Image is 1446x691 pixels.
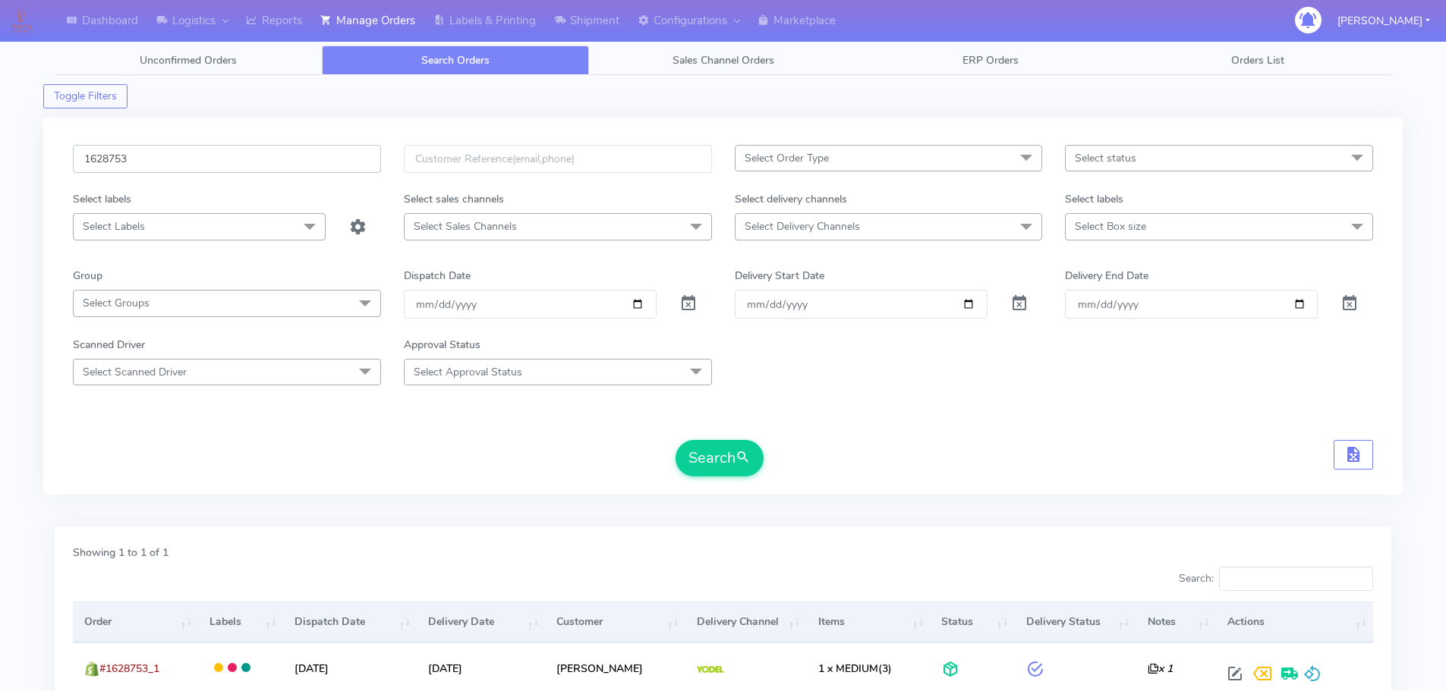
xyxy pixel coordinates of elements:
[404,145,712,173] input: Customer Reference(email,phone)
[414,365,522,379] span: Select Approval Status
[1065,191,1123,207] label: Select labels
[1136,601,1215,642] th: Notes: activate to sort column ascending
[1231,53,1284,68] span: Orders List
[421,53,490,68] span: Search Orders
[404,337,480,353] label: Approval Status
[1015,601,1136,642] th: Delivery Status: activate to sort column ascending
[83,219,145,234] span: Select Labels
[283,601,417,642] th: Dispatch Date: activate to sort column ascending
[83,296,150,310] span: Select Groups
[673,53,774,68] span: Sales Channel Orders
[735,191,847,207] label: Select delivery channels
[404,191,504,207] label: Select sales channels
[404,268,471,284] label: Dispatch Date
[1075,151,1136,165] span: Select status
[83,365,187,379] span: Select Scanned Driver
[1215,601,1373,642] th: Actions: activate to sort column ascending
[818,661,878,676] span: 1 x MEDIUM
[1179,567,1373,591] label: Search:
[962,53,1019,68] span: ERP Orders
[745,151,829,165] span: Select Order Type
[735,268,824,284] label: Delivery Start Date
[55,46,1391,75] ul: Tabs
[73,601,198,642] th: Order: activate to sort column ascending
[697,666,723,674] img: Yodel
[99,661,159,676] span: #1628753_1
[1065,268,1148,284] label: Delivery End Date
[1075,219,1146,234] span: Select Box size
[545,601,685,642] th: Customer: activate to sort column ascending
[1148,661,1173,676] i: x 1
[84,661,99,677] img: shopify.png
[1326,5,1441,36] button: [PERSON_NAME]
[73,337,145,353] label: Scanned Driver
[685,601,807,642] th: Delivery Channel: activate to sort column ascending
[676,440,764,476] button: Search
[140,53,237,68] span: Unconfirmed Orders
[745,219,860,234] span: Select Delivery Channels
[417,601,545,642] th: Delivery Date: activate to sort column ascending
[930,601,1014,642] th: Status: activate to sort column ascending
[1219,567,1373,591] input: Search:
[73,268,102,284] label: Group
[73,545,169,561] label: Showing 1 to 1 of 1
[43,84,128,108] button: Toggle Filters
[73,145,381,173] input: Order Id
[806,601,930,642] th: Items: activate to sort column ascending
[198,601,282,642] th: Labels: activate to sort column ascending
[73,191,131,207] label: Select labels
[414,219,517,234] span: Select Sales Channels
[818,661,892,676] span: (3)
